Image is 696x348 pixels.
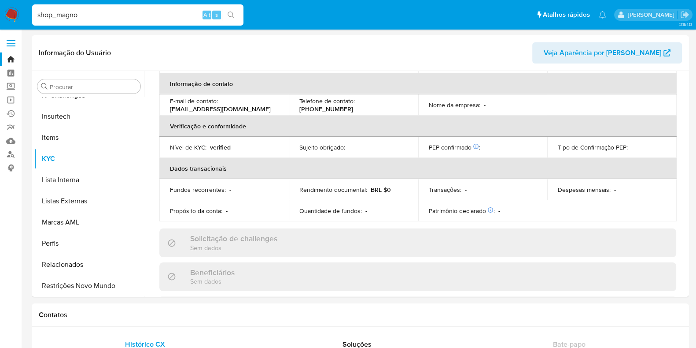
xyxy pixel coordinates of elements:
[299,207,362,215] p: Quantidade de fundos :
[34,212,144,233] button: Marcas AML
[631,143,633,151] p: -
[170,207,222,215] p: Propósito da conta :
[170,105,271,113] p: [EMAIL_ADDRESS][DOMAIN_NAME]
[170,97,218,105] p: E-mail de contato :
[429,207,495,215] p: Patrimônio declarado :
[39,49,111,57] h1: Informação do Usuário
[226,207,228,215] p: -
[41,83,48,90] button: Procurar
[32,9,243,21] input: Pesquise usuários ou casos...
[170,143,206,151] p: Nível de KYC :
[34,106,144,127] button: Insurtech
[365,207,367,215] p: -
[170,186,226,194] p: Fundos recorrentes :
[34,191,144,212] button: Listas Externas
[34,148,144,169] button: KYC
[465,186,467,194] p: -
[543,10,590,19] span: Atalhos rápidos
[190,243,277,252] p: Sem dados
[39,311,682,319] h1: Contatos
[34,127,144,148] button: Items
[429,186,461,194] p: Transações :
[627,11,677,19] p: magno.ferreira@mercadopago.com.br
[159,228,676,257] div: Solicitação de challengesSem dados
[299,143,345,151] p: Sujeito obrigado :
[190,277,235,285] p: Sem dados
[203,11,210,19] span: Alt
[34,275,144,296] button: Restrições Novo Mundo
[484,101,486,109] p: -
[429,101,480,109] p: Nome da empresa :
[429,143,480,151] p: PEP confirmado :
[544,42,661,64] span: Veja Aparência por [PERSON_NAME]
[159,262,676,291] div: BeneficiáriosSem dados
[34,254,144,275] button: Relacionados
[50,83,137,91] input: Procurar
[222,9,240,21] button: search-icon
[190,268,235,277] h3: Beneficiários
[599,11,606,19] a: Notificações
[215,11,218,19] span: s
[299,186,367,194] p: Rendimento documental :
[558,143,628,151] p: Tipo de Confirmação PEP :
[614,186,616,194] p: -
[34,169,144,191] button: Lista Interna
[159,73,677,94] th: Informação de contato
[190,234,277,243] h3: Solicitação de challenges
[371,186,391,194] p: BRL $0
[299,97,355,105] p: Telefone de contato :
[680,10,689,19] a: Sair
[159,158,677,179] th: Dados transacionais
[210,143,231,151] p: verified
[498,207,500,215] p: -
[558,186,611,194] p: Despesas mensais :
[34,233,144,254] button: Perfis
[229,186,231,194] p: -
[299,105,353,113] p: [PHONE_NUMBER]
[532,42,682,64] button: Veja Aparência por [PERSON_NAME]
[349,143,350,151] p: -
[159,116,677,137] th: Verificação e conformidade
